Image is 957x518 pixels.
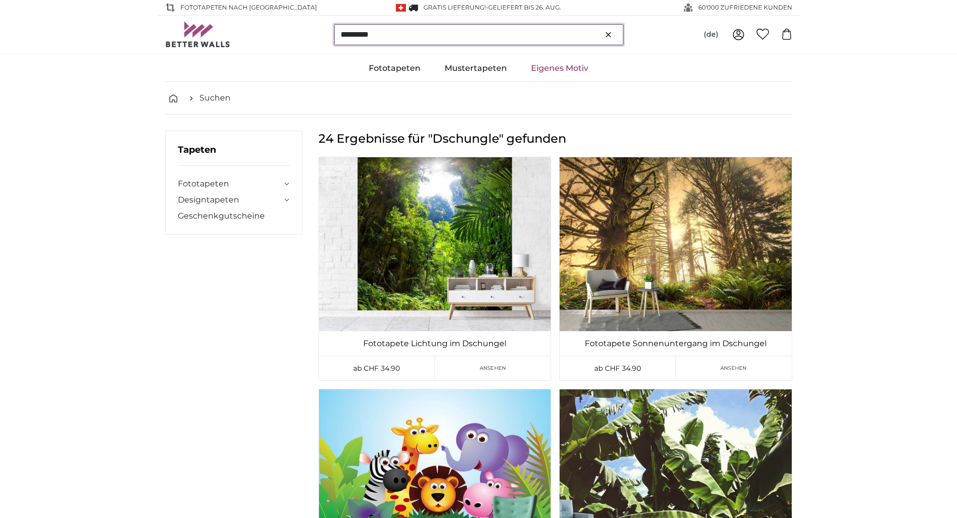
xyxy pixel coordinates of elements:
[178,194,282,206] a: Designtapeten
[165,22,231,47] img: Betterwalls
[486,4,561,11] span: -
[519,55,600,81] a: Eigenes Motiv
[480,364,506,372] span: Ansehen
[562,338,789,350] a: Fototapete Sonnenuntergang im Dschungel
[698,3,792,12] span: 60'000 ZUFRIEDENE KUNDEN
[696,26,726,44] button: (de)
[433,55,519,81] a: Mustertapeten
[180,3,317,12] span: Fototapeten nach [GEOGRAPHIC_DATA]
[165,82,792,115] nav: breadcrumbs
[353,364,400,373] span: ab CHF 34.90
[178,194,290,206] summary: Designtapeten
[435,356,551,380] a: Ansehen
[178,210,290,222] a: Geschenkgutscheine
[199,92,231,104] a: Suchen
[594,364,641,373] span: ab CHF 34.90
[423,4,486,11] span: GRATIS Lieferung!
[178,178,282,190] a: Fototapeten
[178,178,290,190] summary: Fototapeten
[676,356,792,380] a: Ansehen
[318,131,792,147] h1: 24 Ergebnisse für "Dschungle" gefunden
[720,364,747,372] span: Ansehen
[178,143,290,166] h3: Tapeten
[488,4,561,11] span: Geliefert bis 26. Aug.
[321,338,549,350] a: Fototapete Lichtung im Dschungel
[357,55,433,81] a: Fototapeten
[396,4,406,12] img: Schweiz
